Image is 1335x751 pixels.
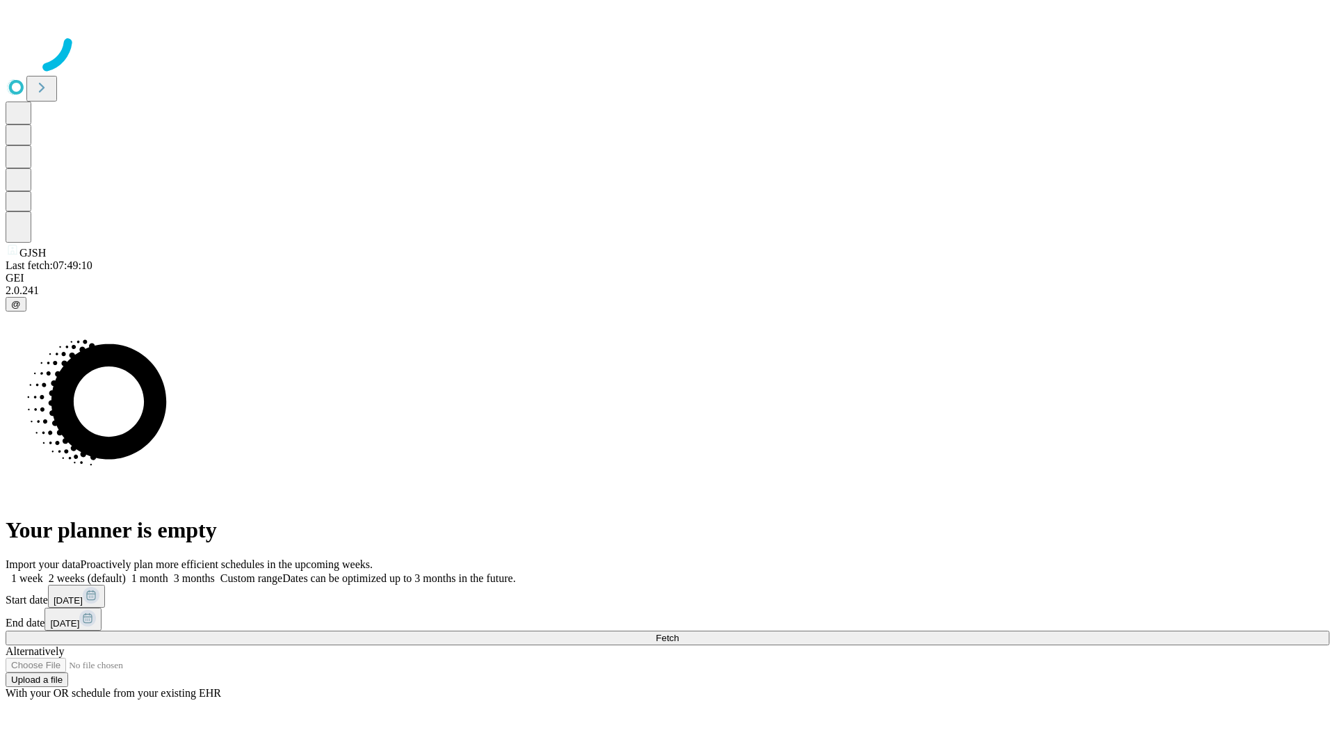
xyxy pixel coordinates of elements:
[44,608,102,631] button: [DATE]
[49,572,126,584] span: 2 weeks (default)
[220,572,282,584] span: Custom range
[6,297,26,312] button: @
[6,517,1329,543] h1: Your planner is empty
[174,572,215,584] span: 3 months
[6,645,64,657] span: Alternatively
[6,272,1329,284] div: GEI
[6,585,1329,608] div: Start date
[54,595,83,606] span: [DATE]
[6,608,1329,631] div: End date
[131,572,168,584] span: 1 month
[6,284,1329,297] div: 2.0.241
[6,687,221,699] span: With your OR schedule from your existing EHR
[50,618,79,629] span: [DATE]
[11,572,43,584] span: 1 week
[48,585,105,608] button: [DATE]
[19,247,46,259] span: GJSH
[656,633,679,643] span: Fetch
[81,558,373,570] span: Proactively plan more efficient schedules in the upcoming weeks.
[6,558,81,570] span: Import your data
[6,259,92,271] span: Last fetch: 07:49:10
[6,631,1329,645] button: Fetch
[11,299,21,309] span: @
[282,572,515,584] span: Dates can be optimized up to 3 months in the future.
[6,672,68,687] button: Upload a file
